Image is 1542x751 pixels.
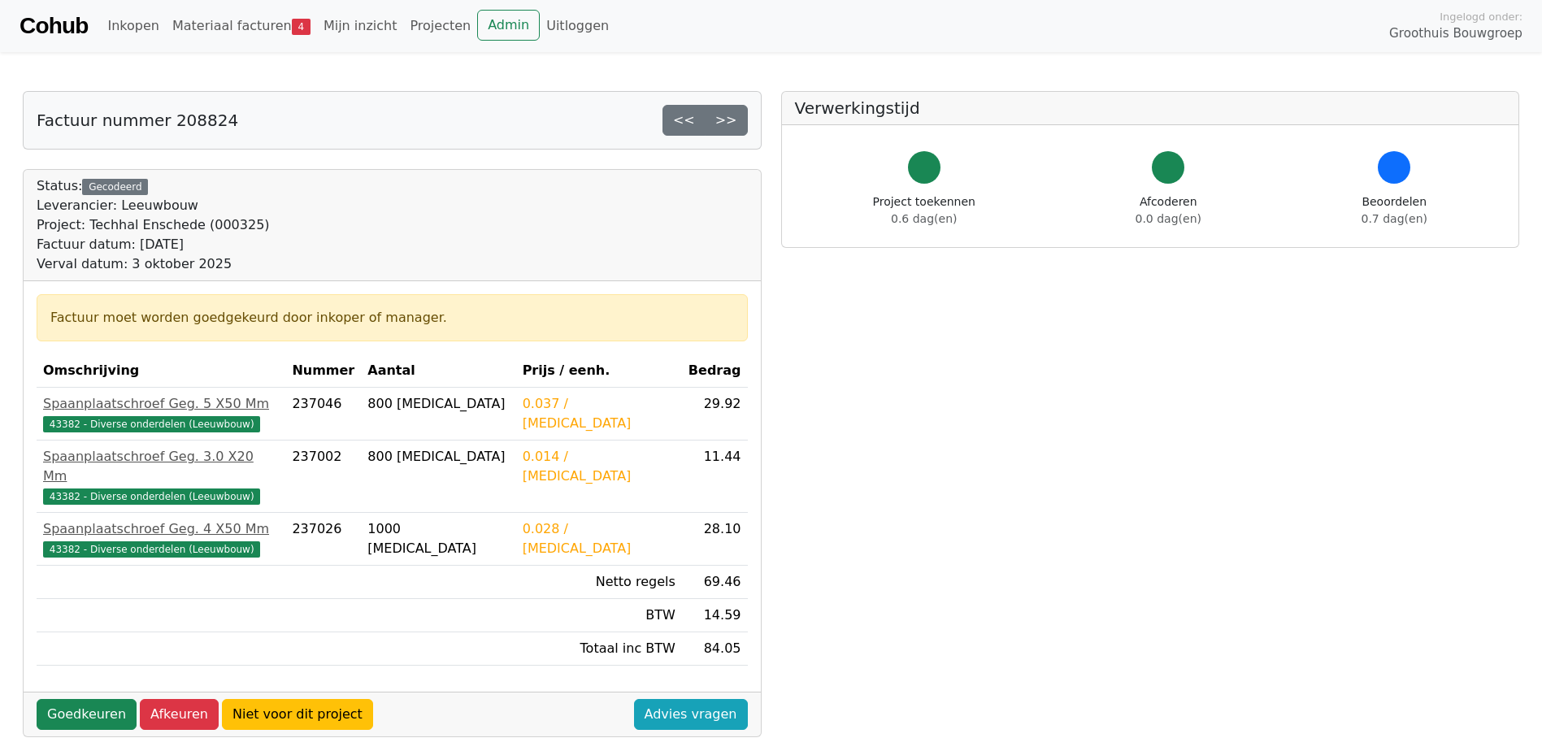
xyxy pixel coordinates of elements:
div: Project toekennen [873,193,975,228]
td: 11.44 [682,441,748,513]
td: 29.92 [682,388,748,441]
div: Afcoderen [1136,193,1201,228]
td: Netto regels [516,566,682,599]
div: Status: [37,176,270,274]
span: 4 [292,19,311,35]
th: Nummer [285,354,361,388]
span: 0.0 dag(en) [1136,212,1201,225]
a: Materiaal facturen4 [166,10,317,42]
a: Uitloggen [540,10,615,42]
a: Projecten [403,10,477,42]
div: 800 [MEDICAL_DATA] [367,394,509,414]
div: 0.028 / [MEDICAL_DATA] [523,519,675,558]
span: 43382 - Diverse onderdelen (Leeuwbouw) [43,488,260,505]
a: Goedkeuren [37,699,137,730]
td: 28.10 [682,513,748,566]
div: Verval datum: 3 oktober 2025 [37,254,270,274]
div: 800 [MEDICAL_DATA] [367,447,509,467]
a: Admin [477,10,540,41]
div: Spaanplaatschroef Geg. 4 X50 Mm [43,519,279,539]
td: Totaal inc BTW [516,632,682,666]
a: Mijn inzicht [317,10,404,42]
div: 0.037 / [MEDICAL_DATA] [523,394,675,433]
span: 43382 - Diverse onderdelen (Leeuwbouw) [43,416,260,432]
th: Prijs / eenh. [516,354,682,388]
td: 237002 [285,441,361,513]
div: 0.014 / [MEDICAL_DATA] [523,447,675,486]
div: Project: Techhal Enschede (000325) [37,215,270,235]
div: Factuur datum: [DATE] [37,235,270,254]
div: Spaanplaatschroef Geg. 5 X50 Mm [43,394,279,414]
div: Beoordelen [1362,193,1427,228]
span: 0.7 dag(en) [1362,212,1427,225]
a: Inkopen [101,10,165,42]
div: Factuur moet worden goedgekeurd door inkoper of manager. [50,308,734,328]
td: BTW [516,599,682,632]
div: Leverancier: Leeuwbouw [37,196,270,215]
a: << [662,105,706,136]
th: Omschrijving [37,354,285,388]
span: 0.6 dag(en) [891,212,957,225]
td: 14.59 [682,599,748,632]
div: Spaanplaatschroef Geg. 3.0 X20 Mm [43,447,279,486]
a: Spaanplaatschroef Geg. 3.0 X20 Mm43382 - Diverse onderdelen (Leeuwbouw) [43,447,279,506]
h5: Factuur nummer 208824 [37,111,238,130]
a: Advies vragen [634,699,748,730]
th: Aantal [361,354,515,388]
span: Ingelogd onder: [1440,9,1522,24]
a: Niet voor dit project [222,699,373,730]
a: Spaanplaatschroef Geg. 4 X50 Mm43382 - Diverse onderdelen (Leeuwbouw) [43,519,279,558]
td: 69.46 [682,566,748,599]
span: 43382 - Diverse onderdelen (Leeuwbouw) [43,541,260,558]
a: Cohub [20,7,88,46]
a: Afkeuren [140,699,219,730]
th: Bedrag [682,354,748,388]
div: 1000 [MEDICAL_DATA] [367,519,509,558]
span: Groothuis Bouwgroep [1389,24,1522,43]
a: Spaanplaatschroef Geg. 5 X50 Mm43382 - Diverse onderdelen (Leeuwbouw) [43,394,279,433]
div: Gecodeerd [82,179,148,195]
td: 84.05 [682,632,748,666]
td: 237026 [285,513,361,566]
td: 237046 [285,388,361,441]
h5: Verwerkingstijd [795,98,1506,118]
a: >> [705,105,748,136]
